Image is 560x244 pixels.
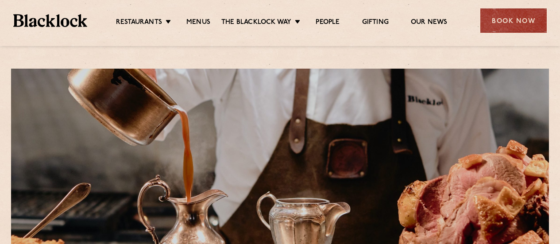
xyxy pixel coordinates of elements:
[186,18,210,28] a: Menus
[480,8,547,33] div: Book Now
[116,18,162,28] a: Restaurants
[411,18,448,28] a: Our News
[316,18,340,28] a: People
[221,18,291,28] a: The Blacklock Way
[362,18,389,28] a: Gifting
[13,14,87,27] img: BL_Textured_Logo-footer-cropped.svg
